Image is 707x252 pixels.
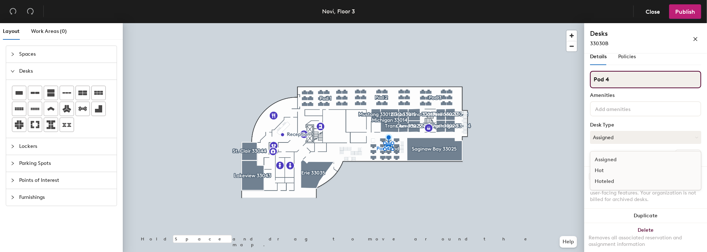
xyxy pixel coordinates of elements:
span: collapsed [10,161,15,166]
span: Furnishings [19,189,112,206]
span: expanded [10,69,15,73]
div: Hoteled [590,176,663,187]
span: collapsed [10,178,15,183]
button: Ungroup [675,150,701,162]
button: Redo (⌘ + ⇧ + Z) [23,4,38,19]
div: Assigned [590,154,663,165]
span: Publish [675,8,695,15]
div: Hot [590,165,663,176]
button: Publish [669,4,701,19]
span: close [693,37,698,42]
div: Novi, Floor 3 [322,7,355,16]
span: Layout [3,28,19,34]
span: Details [590,54,607,60]
button: Assigned [590,131,701,144]
span: 33030B [590,40,608,47]
div: When a desk is archived it's not active in any user-facing features. Your organization is not bil... [590,183,701,203]
span: collapsed [10,144,15,149]
span: collapsed [10,195,15,200]
span: Points of Interest [19,172,112,189]
button: Undo (⌘ + Z) [6,4,20,19]
span: Spaces [19,46,112,63]
button: Close [639,4,666,19]
span: undo [9,8,17,15]
span: Parking Spots [19,155,112,172]
div: Desk Type [590,122,701,128]
span: Close [646,8,660,15]
span: Lockers [19,138,112,155]
button: Help [560,236,577,248]
span: Work Areas (0) [31,28,67,34]
span: collapsed [10,52,15,56]
span: Policies [618,54,636,60]
input: Add amenities [594,104,659,113]
h4: Desks [590,29,669,38]
div: Removes all associated reservation and assignment information [589,235,703,248]
button: Duplicate [584,209,707,223]
div: Amenities [590,93,701,98]
span: Desks [19,63,112,80]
